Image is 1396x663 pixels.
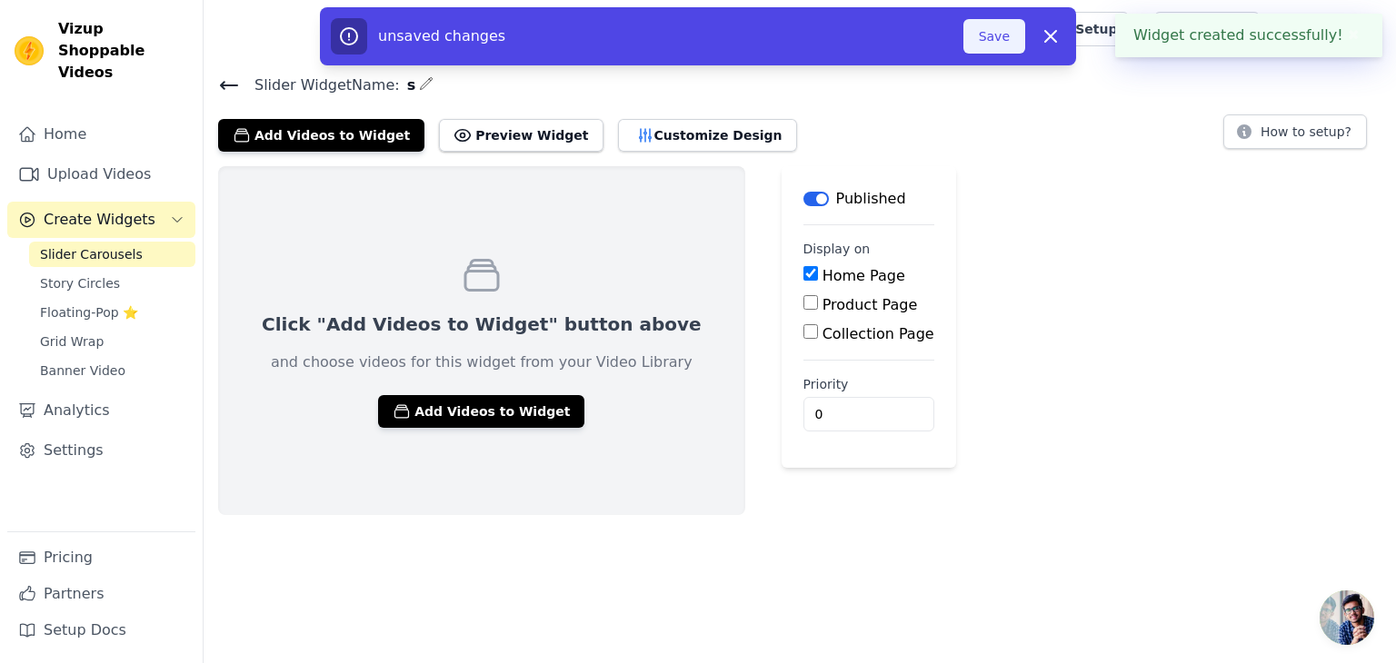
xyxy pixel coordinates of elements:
[29,271,195,296] a: Story Circles
[963,19,1025,54] button: Save
[40,361,125,380] span: Banner Video
[836,188,906,210] p: Published
[823,267,905,284] label: Home Page
[1223,114,1367,149] button: How to setup?
[44,209,155,231] span: Create Widgets
[262,312,702,337] p: Click "Add Videos to Widget" button above
[40,274,120,292] span: Story Circles
[7,432,195,469] a: Settings
[7,202,195,238] button: Create Widgets
[439,119,603,152] button: Preview Widget
[378,395,584,428] button: Add Videos to Widget
[400,74,416,96] span: s
[7,612,195,648] a: Setup Docs
[378,27,505,45] span: unsaved changes
[40,303,138,322] span: Floating-Pop ⭐
[29,300,195,325] a: Floating-Pop ⭐
[240,74,400,96] span: Slider Widget Name:
[29,329,195,354] a: Grid Wrap
[40,245,143,263] span: Slider Carousels
[29,358,195,383] a: Banner Video
[7,539,195,576] a: Pricing
[40,332,104,351] span: Grid Wrap
[419,73,434,97] div: Edit Name
[218,119,424,152] button: Add Videos to Widget
[1223,127,1367,144] a: How to setup?
[803,375,934,393] label: Priority
[271,351,693,373] p: and choose videos for this widget from your Video Library
[7,392,195,429] a: Analytics
[7,156,195,193] a: Upload Videos
[29,242,195,267] a: Slider Carousels
[618,119,797,152] button: Customize Design
[7,576,195,612] a: Partners
[823,296,918,313] label: Product Page
[823,325,934,342] label: Collection Page
[7,116,195,153] a: Home
[1320,590,1374,645] a: Open chat
[803,240,871,258] legend: Display on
